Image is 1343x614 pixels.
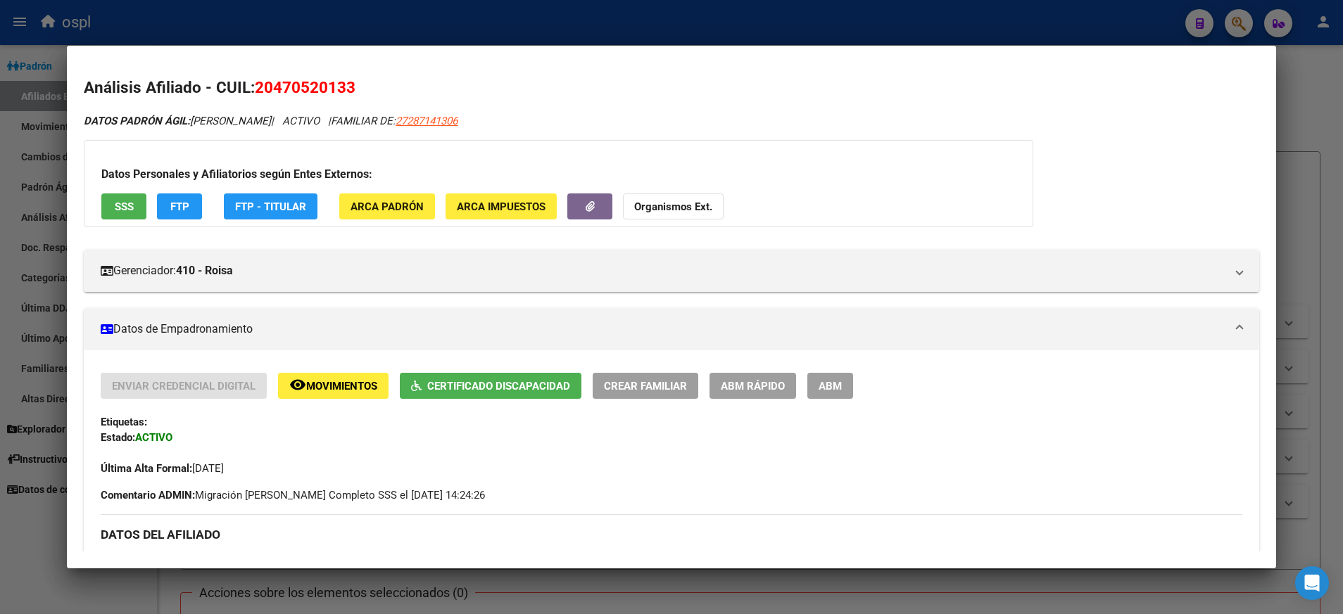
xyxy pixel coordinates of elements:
h3: DATOS DEL AFILIADO [101,527,1242,542]
mat-panel-title: Gerenciador: [101,262,1225,279]
button: Certificado Discapacidad [400,373,581,399]
span: [DATE] [101,462,224,475]
strong: Última Alta Formal: [101,462,192,475]
span: 20470520133 [255,78,355,96]
span: Enviar Credencial Digital [112,380,256,392]
span: Certificado Discapacidad [427,380,570,392]
strong: 410 - Roisa [176,262,233,279]
mat-panel-title: Datos de Empadronamiento [101,321,1225,338]
span: ABM Rápido [721,380,785,392]
span: 27287141306 [396,115,458,127]
span: Crear Familiar [604,380,687,392]
span: ARCA Padrón [351,200,424,213]
button: ARCA Padrón [339,193,435,219]
span: ABM [819,380,842,392]
span: ARCA Impuestos [457,200,546,213]
button: Enviar Credencial Digital [101,373,267,399]
h3: Datos Personales y Afiliatorios según Entes Externos: [101,166,1016,183]
mat-expansion-panel-header: Datos de Empadronamiento [84,308,1259,350]
div: Open Intercom Messenger [1295,566,1329,600]
mat-icon: remove_red_eye [289,376,306,393]
button: FTP [157,193,202,219]
mat-expansion-panel-header: Gerenciador:410 - Roisa [84,250,1259,292]
i: | ACTIVO | [84,115,458,127]
button: ABM Rápido [710,373,796,399]
span: FTP - Titular [235,200,306,213]
strong: Comentario ADMIN: [101,489,195,501]
button: Organismos Ext. [623,193,724,219]
span: FTP [170,200,189,213]
button: ARCA Impuestos [446,193,557,219]
span: [PERSON_NAME] [84,115,271,127]
span: FAMILIAR DE: [331,115,458,127]
strong: DATOS PADRÓN ÁGIL: [84,115,190,127]
span: Movimientos [306,380,377,392]
strong: Etiquetas: [101,416,147,428]
span: SSS [115,200,134,213]
span: Migración [PERSON_NAME] Completo SSS el [DATE] 14:24:26 [101,487,485,503]
button: ABM [807,373,853,399]
button: SSS [101,193,146,219]
h2: Análisis Afiliado - CUIL: [84,76,1259,100]
button: FTP - Titular [224,193,317,219]
strong: Organismos Ext. [634,200,712,213]
button: Movimientos [278,373,389,399]
strong: ACTIVO [135,431,172,444]
button: Crear Familiar [593,373,698,399]
strong: Estado: [101,431,135,444]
